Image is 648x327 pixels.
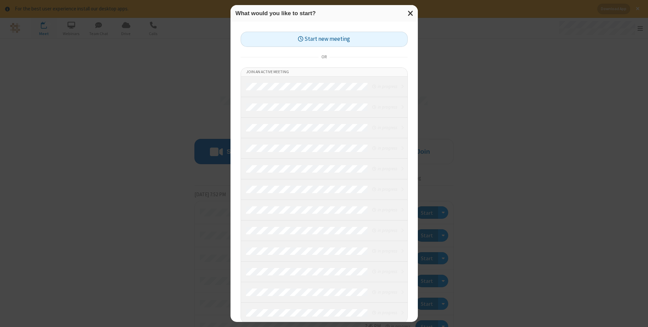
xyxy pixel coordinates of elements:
[404,5,418,22] button: Close modal
[319,52,329,62] span: or
[236,10,413,17] h3: What would you like to start?
[372,104,397,110] em: in progress
[372,289,397,295] em: in progress
[372,227,397,234] em: in progress
[372,186,397,192] em: in progress
[372,248,397,254] em: in progress
[372,309,397,316] em: in progress
[372,207,397,213] em: in progress
[372,124,397,131] em: in progress
[372,166,397,172] em: in progress
[372,145,397,151] em: in progress
[372,83,397,90] em: in progress
[241,68,407,77] li: Join an active meeting
[372,268,397,275] em: in progress
[241,32,408,47] button: Start new meeting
